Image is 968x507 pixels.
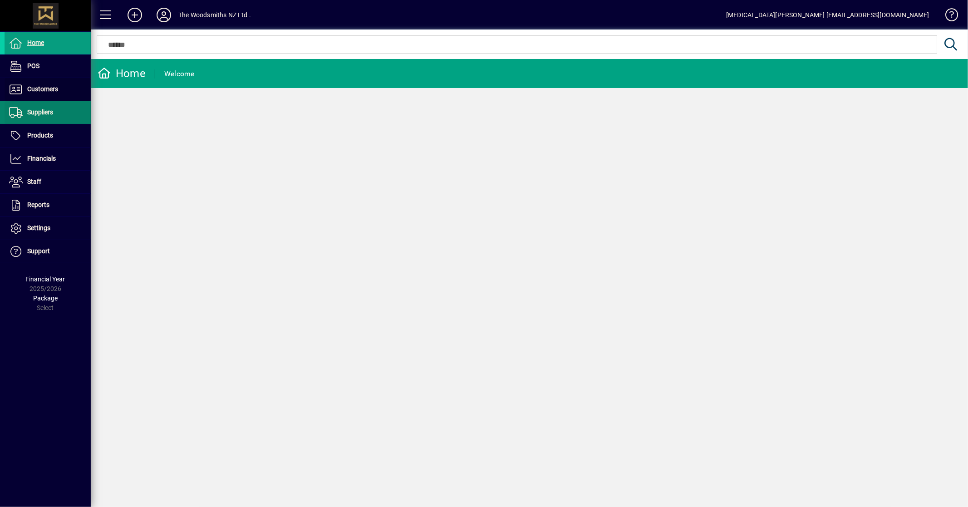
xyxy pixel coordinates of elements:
div: Home [98,66,146,81]
a: Financials [5,148,91,170]
a: POS [5,55,91,78]
a: Staff [5,171,91,193]
span: POS [27,62,39,69]
span: Financials [27,155,56,162]
span: Reports [27,201,49,208]
a: Knowledge Base [939,2,957,31]
button: Add [120,7,149,23]
span: Support [27,247,50,255]
div: Welcome [164,67,195,81]
span: Products [27,132,53,139]
a: Settings [5,217,91,240]
span: Financial Year [26,276,65,283]
span: Staff [27,178,41,185]
a: Support [5,240,91,263]
button: Profile [149,7,178,23]
span: Customers [27,85,58,93]
div: The Woodsmiths NZ Ltd . [178,8,251,22]
span: Settings [27,224,50,231]
a: Products [5,124,91,147]
a: Reports [5,194,91,217]
span: Home [27,39,44,46]
span: Suppliers [27,108,53,116]
span: Package [33,295,58,302]
a: Suppliers [5,101,91,124]
a: Customers [5,78,91,101]
div: [MEDICAL_DATA][PERSON_NAME] [EMAIL_ADDRESS][DOMAIN_NAME] [726,8,929,22]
